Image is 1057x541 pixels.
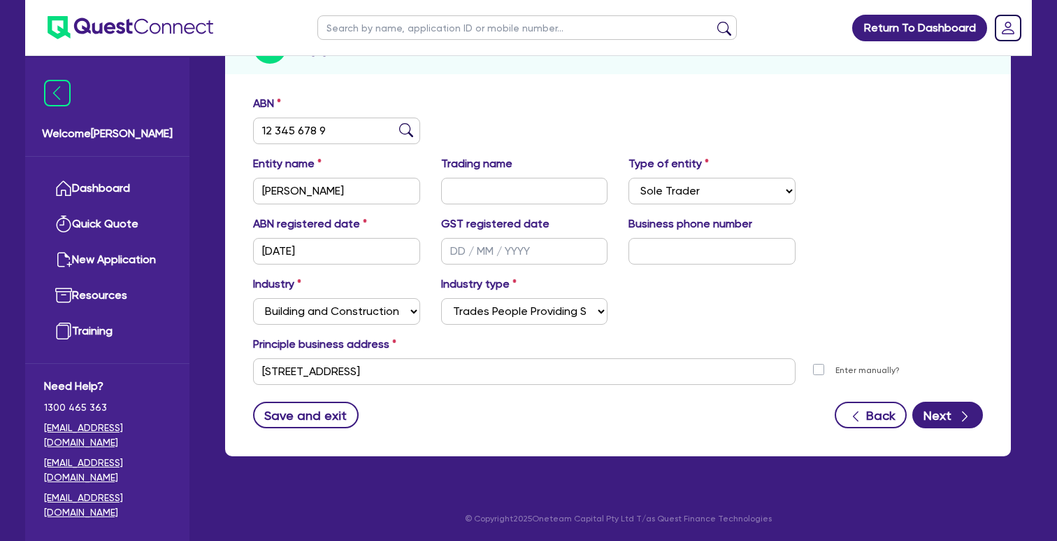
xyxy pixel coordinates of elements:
a: Training [44,314,171,349]
button: Next [912,402,983,428]
span: Welcome [PERSON_NAME] [42,125,173,142]
button: Back [835,402,907,428]
label: Principle business address [253,336,396,353]
p: © Copyright 2025 Oneteam Capital Pty Ltd T/as Quest Finance Technologies [215,512,1021,525]
img: quick-quote [55,216,72,232]
a: Dropdown toggle [990,10,1026,46]
img: abn-lookup icon [399,123,413,137]
a: [EMAIL_ADDRESS][DOMAIN_NAME] [44,456,171,485]
a: [EMAIL_ADDRESS][DOMAIN_NAME] [44,491,171,520]
label: Business phone number [628,216,752,232]
label: Trading name [441,155,512,172]
label: ABN registered date [253,216,367,232]
img: quest-connect-logo-blue [48,16,213,39]
span: 1300 465 363 [44,400,171,415]
label: Industry [253,276,301,293]
input: Search by name, application ID or mobile number... [317,15,737,40]
a: Return To Dashboard [852,15,987,41]
a: [EMAIL_ADDRESS][DOMAIN_NAME] [44,421,171,450]
label: Industry type [441,276,517,293]
a: Dashboard [44,171,171,206]
input: DD / MM / YYYY [441,238,608,265]
label: GST registered date [441,216,549,232]
button: Save and exit [253,402,359,428]
img: icon-menu-close [44,80,71,106]
label: Type of entity [628,155,709,172]
a: Resources [44,278,171,314]
a: New Application [44,242,171,278]
img: resources [55,287,72,304]
img: training [55,323,72,339]
label: Enter manually? [835,364,900,377]
label: Entity name [253,155,322,172]
a: Quick Quote [44,206,171,242]
span: Need Help? [44,378,171,395]
img: new-application [55,251,72,268]
label: ABN [253,95,281,112]
input: DD / MM / YYYY [253,238,420,265]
